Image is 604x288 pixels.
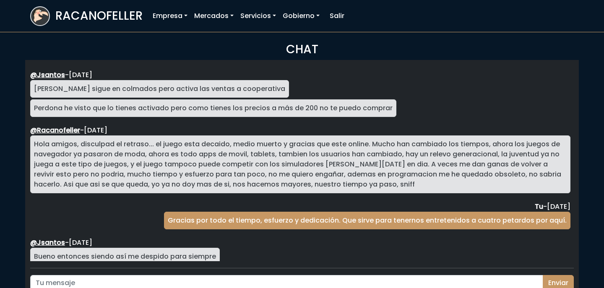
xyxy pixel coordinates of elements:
[149,8,191,24] a: Empresa
[279,8,323,24] a: Gobierno
[191,8,237,24] a: Mercados
[30,70,570,80] div: -
[30,238,570,248] div: -
[30,248,220,265] div: Bueno entonces siendo así me despido para siempre
[84,125,107,135] span: lunes, mayo 12, 2025 9:39 PM
[30,70,65,80] a: @Jsantos
[237,8,279,24] a: Servicios
[535,202,543,211] strong: Tu
[30,125,80,135] a: @Racanofeller
[30,42,574,57] h3: CHAT
[55,9,143,23] h3: RACANOFELLER
[164,212,570,229] div: Gracias por todo el tiempo, esfuerzo y dedicación. Que sirve para tenernos entretenidos a cuatro ...
[30,238,65,247] a: @Jsantos
[30,202,570,212] div: -
[547,202,570,211] span: martes, mayo 13, 2025 5:58 AM
[30,4,143,28] a: RACANOFELLER
[30,80,289,98] div: [PERSON_NAME] sigue en colmados pero activa las ventas a cooperativa
[30,99,396,117] div: Perdona he visto que lo tienes activado pero como tienes los precios a más de 200 no te puedo com...
[69,238,92,247] span: martes, mayo 13, 2025 3:40 PM
[69,70,92,80] span: lunes, mayo 12, 2025 7:28 PM
[31,7,49,23] img: logoracarojo.png
[326,8,348,24] a: Salir
[30,135,570,193] div: Hola amigos, disculpad el retraso... el juego esta decaido, medio muerto y gracias que este onlin...
[30,125,570,135] div: -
